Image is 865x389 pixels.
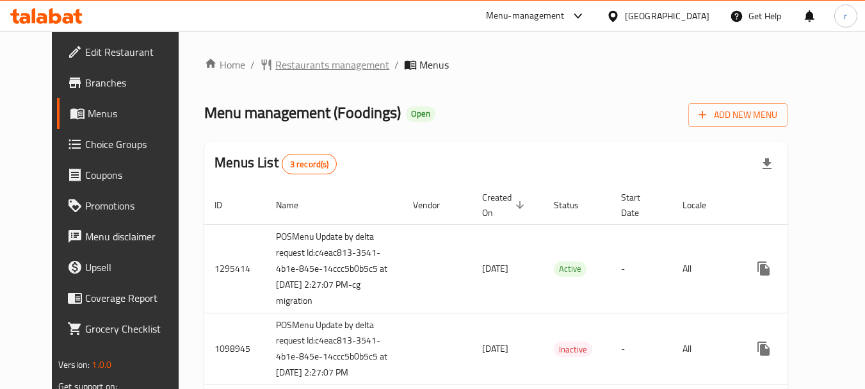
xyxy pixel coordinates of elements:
span: Created On [482,190,528,220]
div: Export file [752,149,782,179]
span: Add New Menu [699,107,777,123]
td: All [672,224,738,313]
span: Grocery Checklist [85,321,186,336]
span: Active [554,261,586,276]
span: Locale [683,197,723,213]
button: more [748,253,779,284]
li: / [250,57,255,72]
div: Menu-management [486,8,565,24]
span: Menu disclaimer [85,229,186,244]
span: r [844,9,847,23]
td: POSMenu Update by delta request Id:c4eac813-3541-4b1e-845e-14ccc5b0b5c5 at [DATE] 2:27:07 PM-cg m... [266,224,403,313]
a: Coupons [57,160,197,190]
span: Start Date [621,190,657,220]
a: Menus [57,98,197,129]
button: Change Status [779,333,810,364]
span: Coupons [85,167,186,183]
a: Choice Groups [57,129,197,160]
a: Edit Restaurant [57,37,197,67]
span: Choice Groups [85,137,186,152]
span: Coverage Report [85,290,186,306]
a: Promotions [57,190,197,221]
div: Inactive [554,342,592,357]
td: 1295414 [204,224,266,313]
button: more [748,333,779,364]
a: Coverage Report [57,283,197,313]
span: 3 record(s) [282,158,337,170]
span: Restaurants management [275,57,389,72]
span: [DATE] [482,260,508,277]
a: Branches [57,67,197,98]
a: Restaurants management [260,57,389,72]
div: Open [406,106,435,122]
span: Upsell [85,260,186,275]
td: All [672,313,738,385]
span: [DATE] [482,340,508,357]
a: Grocery Checklist [57,313,197,344]
span: Branches [85,75,186,90]
span: Menus [88,106,186,121]
a: Upsell [57,252,197,283]
td: - [611,224,672,313]
nav: breadcrumb [204,57,788,72]
span: 1.0.0 [92,356,111,373]
li: / [394,57,399,72]
td: POSMenu Update by delta request Id:c4eac813-3541-4b1e-845e-14ccc5b0b5c5 at [DATE] 2:27:07 PM [266,313,403,385]
div: Active [554,261,586,277]
span: Open [406,108,435,119]
td: 1098945 [204,313,266,385]
td: - [611,313,672,385]
span: Vendor [413,197,457,213]
h2: Menus List [214,153,337,174]
span: Edit Restaurant [85,44,186,60]
div: [GEOGRAPHIC_DATA] [625,9,709,23]
button: Change Status [779,253,810,284]
a: Menu disclaimer [57,221,197,252]
span: Menu management ( Foodings ) [204,98,401,127]
span: Name [276,197,315,213]
span: Menus [419,57,449,72]
span: Version: [58,356,90,373]
span: Promotions [85,198,186,213]
span: ID [214,197,239,213]
button: Add New Menu [688,103,788,127]
a: Home [204,57,245,72]
span: Inactive [554,342,592,357]
span: Status [554,197,595,213]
